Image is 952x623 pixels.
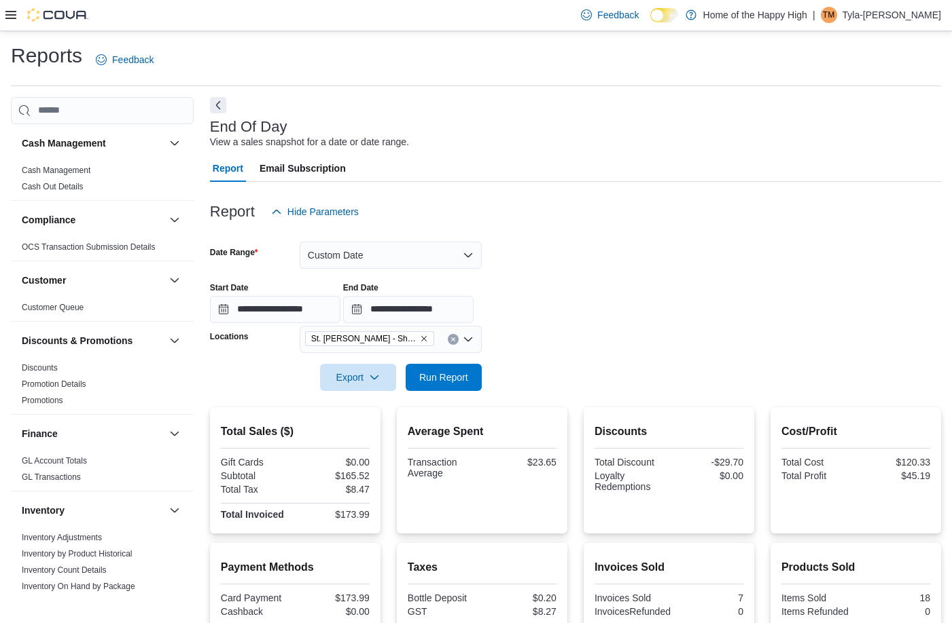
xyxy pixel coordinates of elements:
[166,502,183,518] button: Inventory
[90,46,159,73] a: Feedback
[22,427,58,440] h3: Finance
[650,8,679,22] input: Dark Mode
[22,362,58,373] span: Discounts
[210,204,255,220] h3: Report
[406,364,482,391] button: Run Report
[781,423,930,440] h2: Cost/Profit
[671,470,743,481] div: $0.00
[823,7,834,23] span: TM
[595,559,743,575] h2: Invoices Sold
[420,335,428,343] button: Remove St. Albert - Shoppes @ Giroux - Fire & Flower from selection in this group
[300,242,482,269] button: Custom Date
[22,395,63,406] span: Promotions
[781,559,930,575] h2: Products Sold
[22,427,164,440] button: Finance
[484,457,557,468] div: $23.65
[22,379,86,390] span: Promotion Details
[22,504,65,517] h3: Inventory
[22,334,133,347] h3: Discounts & Promotions
[813,7,815,23] p: |
[22,302,84,313] span: Customer Queue
[22,472,81,482] a: GL Transactions
[221,592,293,603] div: Card Payment
[781,457,853,468] div: Total Cost
[22,582,135,591] a: Inventory On Hand by Package
[166,333,183,349] button: Discounts & Promotions
[260,155,346,182] span: Email Subscription
[22,472,81,483] span: GL Transactions
[311,332,417,345] span: St. [PERSON_NAME] - Shoppes @ [PERSON_NAME] - Fire & Flower
[266,198,364,225] button: Hide Parameters
[703,7,807,23] p: Home of the Happy High
[419,371,468,384] span: Run Report
[595,457,667,468] div: Total Discount
[595,423,743,440] h2: Discounts
[408,592,480,603] div: Bottle Deposit
[166,135,183,151] button: Cash Management
[166,272,183,288] button: Customer
[287,205,359,219] span: Hide Parameters
[27,8,88,22] img: Cova
[22,379,86,389] a: Promotion Details
[22,136,164,150] button: Cash Management
[22,242,156,252] a: OCS Transaction Submission Details
[22,242,156,252] span: OCS Transaction Submission Details
[22,396,63,405] a: Promotions
[821,7,837,23] div: Tyla-Moon Simpson
[22,565,107,575] a: Inventory Count Details
[213,155,243,182] span: Report
[408,457,480,478] div: Transaction Average
[22,181,84,192] span: Cash Out Details
[210,282,249,293] label: Start Date
[22,273,164,287] button: Customer
[22,549,133,559] a: Inventory by Product Historical
[595,470,667,492] div: Loyalty Redemptions
[576,1,644,29] a: Feedback
[22,533,102,542] a: Inventory Adjustments
[166,426,183,442] button: Finance
[221,423,370,440] h2: Total Sales ($)
[22,182,84,191] a: Cash Out Details
[22,303,84,312] a: Customer Queue
[671,457,743,468] div: -$29.70
[650,22,651,23] span: Dark Mode
[676,606,743,617] div: 0
[210,97,226,113] button: Next
[595,606,671,617] div: InvoicesRefunded
[22,548,133,559] span: Inventory by Product Historical
[298,484,370,495] div: $8.47
[11,360,194,414] div: Discounts & Promotions
[781,592,853,603] div: Items Sold
[343,296,474,323] input: Press the down key to open a popover containing a calendar.
[210,247,258,258] label: Date Range
[858,606,930,617] div: 0
[298,592,370,603] div: $173.99
[298,470,370,481] div: $165.52
[484,606,557,617] div: $8.27
[11,42,82,69] h1: Reports
[11,162,194,200] div: Cash Management
[22,565,107,575] span: Inventory Count Details
[11,299,194,321] div: Customer
[595,592,667,603] div: Invoices Sold
[843,7,941,23] p: Tyla-[PERSON_NAME]
[448,334,459,345] button: Clear input
[22,455,87,466] span: GL Account Totals
[221,470,293,481] div: Subtotal
[858,457,930,468] div: $120.33
[328,364,388,391] span: Export
[22,334,164,347] button: Discounts & Promotions
[343,282,378,293] label: End Date
[22,213,75,227] h3: Compliance
[298,606,370,617] div: $0.00
[22,273,66,287] h3: Customer
[22,456,87,466] a: GL Account Totals
[298,509,370,520] div: $173.99
[22,136,106,150] h3: Cash Management
[210,331,249,342] label: Locations
[408,423,557,440] h2: Average Spent
[22,532,102,543] span: Inventory Adjustments
[484,592,557,603] div: $0.20
[22,581,135,592] span: Inventory On Hand by Package
[408,606,480,617] div: GST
